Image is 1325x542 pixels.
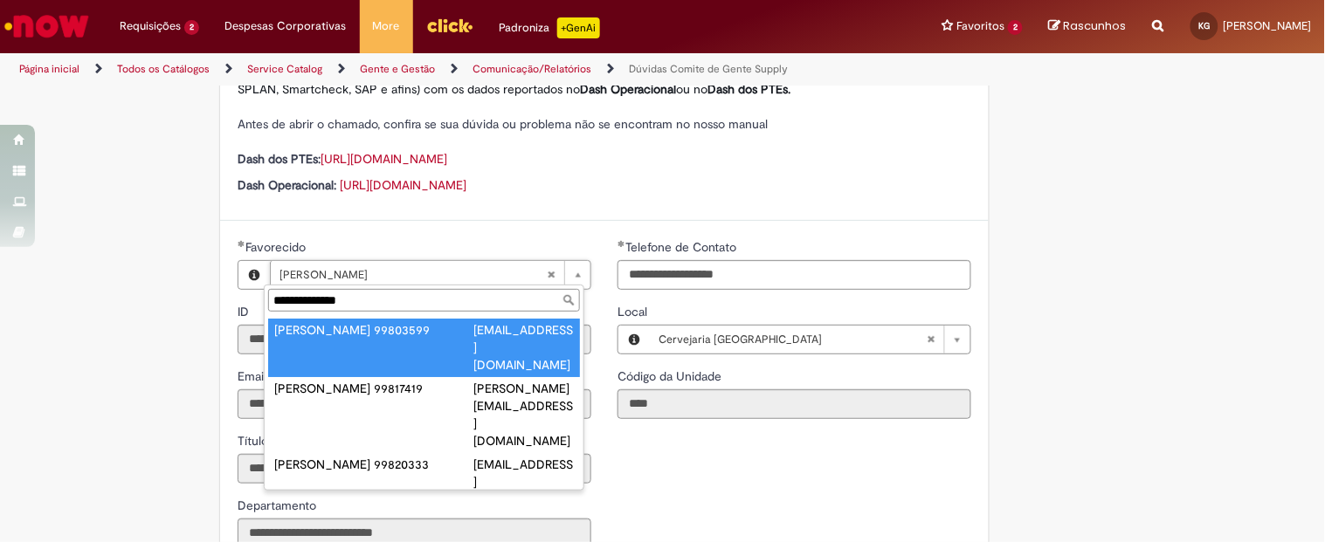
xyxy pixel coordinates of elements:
div: [EMAIL_ADDRESS][DOMAIN_NAME] [473,456,573,508]
div: 99817419 [374,380,473,397]
div: [EMAIL_ADDRESS][DOMAIN_NAME] [473,321,573,374]
div: [PERSON_NAME] [274,456,374,473]
div: [PERSON_NAME] [274,321,374,339]
div: [PERSON_NAME][EMAIL_ADDRESS][DOMAIN_NAME] [473,380,573,449]
div: 99820333 [374,456,473,473]
div: 99803599 [374,321,473,339]
div: [PERSON_NAME] [274,380,374,397]
ul: Favorecido [265,315,583,490]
